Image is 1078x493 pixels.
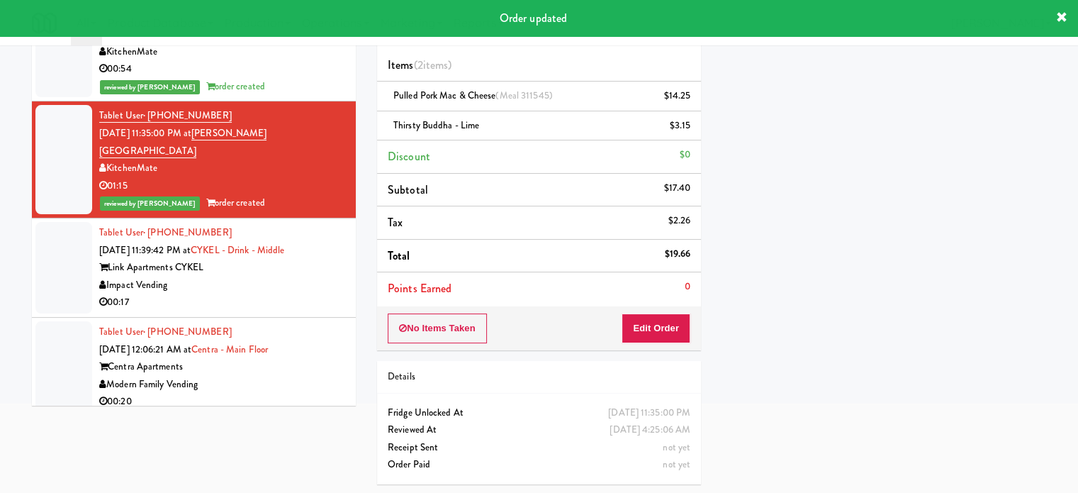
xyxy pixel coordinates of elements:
div: $2.26 [668,212,691,230]
span: Total [388,248,410,264]
a: Tablet User· [PHONE_NUMBER] [99,109,232,123]
div: Link Apartments CYKEL [99,259,345,277]
span: [DATE] 12:06:21 AM at [99,343,191,356]
div: $17.40 [663,179,690,197]
a: Centra - Main Floor [191,343,268,356]
div: $19.66 [664,245,690,263]
span: Items [388,57,451,73]
div: Details [388,368,690,386]
span: Order updated [500,10,567,26]
a: Tablet User· [PHONE_NUMBER] [99,226,232,239]
div: [DATE] 11:35:00 PM [608,404,690,422]
li: Tablet User· [PHONE_NUMBER][DATE] 11:39:42 PM atCYKEL - Drink - MiddleLink Apartments CYKELImpact... [32,218,356,318]
span: not yet [663,441,690,454]
div: $14.25 [663,87,690,105]
span: (Meal 311545) [495,89,552,102]
span: reviewed by [PERSON_NAME] [100,196,200,211]
div: 00:17 [99,294,345,311]
div: Order Paid [388,456,690,474]
div: Centra Apartments [99,358,345,376]
div: KitchenMate [99,43,345,61]
span: order created [206,196,265,209]
span: not yet [663,458,690,471]
span: (2 ) [414,57,452,73]
span: · [PHONE_NUMBER] [143,325,232,338]
a: [PERSON_NAME][GEOGRAPHIC_DATA] [99,126,266,158]
div: Impact Vending [99,277,345,294]
div: 01:15 [99,177,345,195]
span: · [PHONE_NUMBER] [143,109,232,122]
span: · [PHONE_NUMBER] [143,226,232,239]
span: Subtotal [388,182,428,198]
ng-pluralize: items [423,57,449,73]
a: Tablet User· [PHONE_NUMBER] [99,325,232,338]
div: $3.15 [670,117,691,135]
span: [DATE] 11:35:00 PM at [99,126,191,140]
span: Pulled Pork Mac & Cheese [393,89,553,102]
button: No Items Taken [388,314,487,343]
div: [DATE] 4:25:06 AM [610,421,690,439]
li: Tablet User· [PHONE_NUMBER][DATE] 11:35:00 PM at[PERSON_NAME][GEOGRAPHIC_DATA]KitchenMate01:15rev... [32,101,356,218]
div: Fridge Unlocked At [388,404,690,422]
span: reviewed by [PERSON_NAME] [100,80,200,94]
div: $0 [680,146,690,164]
span: Thirsty Buddha - Lime [393,118,479,132]
li: Tablet User· [PHONE_NUMBER][DATE] 12:06:21 AM atCentra - Main FloorCentra ApartmentsModern Family... [32,318,356,417]
a: CYKEL - Drink - Middle [191,243,284,257]
div: KitchenMate [99,160,345,177]
button: Edit Order [622,314,690,343]
div: Reviewed At [388,421,690,439]
div: Receipt Sent [388,439,690,457]
div: 00:20 [99,393,345,411]
span: Tax [388,214,403,231]
div: 00:54 [99,60,345,78]
div: 0 [685,278,690,296]
span: [DATE] 11:39:42 PM at [99,243,191,257]
div: Modern Family Vending [99,376,345,394]
span: Discount [388,148,430,165]
span: order created [206,79,265,93]
span: Points Earned [388,280,451,297]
